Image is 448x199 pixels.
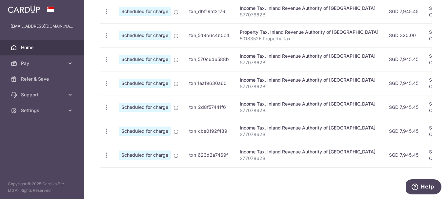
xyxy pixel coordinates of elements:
[384,71,424,95] td: SGD 7,945.45
[184,95,234,119] td: txn_2d8f57441f6
[184,71,234,95] td: txn_1ea19630a60
[119,127,171,136] span: Scheduled for charge
[384,95,424,119] td: SGD 7,945.45
[8,5,40,13] img: CardUp
[119,103,171,112] span: Scheduled for charge
[240,155,378,162] p: S7707862B
[384,47,424,71] td: SGD 7,945.45
[21,44,64,51] span: Home
[21,91,64,98] span: Support
[240,101,378,107] div: Income Tax. Inland Revenue Authority of [GEOGRAPHIC_DATA]
[119,7,171,16] span: Scheduled for charge
[240,77,378,83] div: Income Tax. Inland Revenue Authority of [GEOGRAPHIC_DATA]
[384,143,424,167] td: SGD 7,945.45
[184,23,234,47] td: txn_5d9b6c4b0c4
[240,59,378,66] p: S7707862B
[119,79,171,88] span: Scheduled for charge
[384,23,424,47] td: SGD 320.00
[406,179,441,196] iframe: Opens a widget where you can find more information
[184,119,234,143] td: txn_cbe0192f489
[240,5,378,11] div: Income Tax. Inland Revenue Authority of [GEOGRAPHIC_DATA]
[184,143,234,167] td: txn_623d2a7469f
[240,35,378,42] p: 5018352E Property Tax
[21,107,64,114] span: Settings
[240,29,378,35] div: Property Tax. Inland Revenue Authority of [GEOGRAPHIC_DATA]
[119,31,171,40] span: Scheduled for charge
[119,150,171,160] span: Scheduled for charge
[240,11,378,18] p: S7707862B
[240,131,378,138] p: S7707862B
[184,47,234,71] td: txn_570c6d6588b
[10,23,73,30] p: [EMAIL_ADDRESS][DOMAIN_NAME]
[240,149,378,155] div: Income Tax. Inland Revenue Authority of [GEOGRAPHIC_DATA]
[384,119,424,143] td: SGD 7,945.45
[240,83,378,90] p: S7707862B
[240,53,378,59] div: Income Tax. Inland Revenue Authority of [GEOGRAPHIC_DATA]
[21,60,64,67] span: Pay
[119,55,171,64] span: Scheduled for charge
[240,107,378,114] p: S7707862B
[240,125,378,131] div: Income Tax. Inland Revenue Authority of [GEOGRAPHIC_DATA]
[21,76,64,82] span: Refer & Save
